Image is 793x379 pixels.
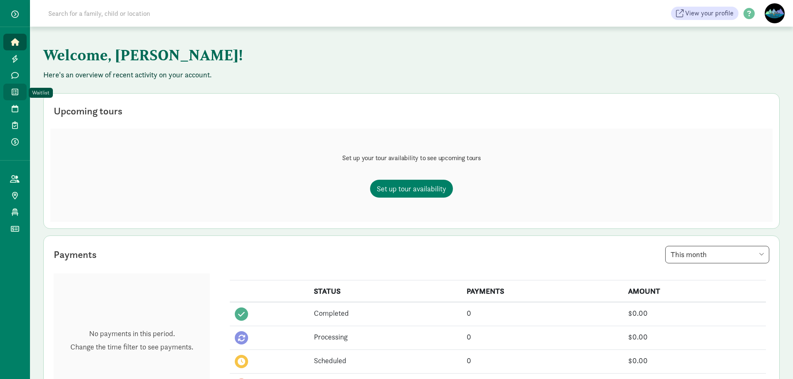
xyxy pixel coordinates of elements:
p: Here's an overview of recent activity on your account. [43,70,780,80]
div: Completed [314,307,457,319]
input: Search for a family, child or location [43,5,277,22]
div: Payments [54,247,97,262]
div: $0.00 [628,331,761,342]
div: Scheduled [314,355,457,366]
p: Change the time filter to see payments. [70,342,193,352]
div: 0 [467,331,618,342]
div: 0 [467,307,618,319]
div: $0.00 [628,355,761,366]
div: Upcoming tours [54,104,122,119]
div: Processing [314,331,457,342]
p: Set up your tour availability to see upcoming tours [342,153,481,163]
p: No payments in this period. [70,329,193,339]
h1: Welcome, [PERSON_NAME]! [43,40,455,70]
iframe: Chat Widget [751,339,793,379]
div: Waitlist [32,89,50,97]
span: View your profile [685,8,733,18]
th: AMOUNT [623,280,766,302]
div: 0 [467,355,618,366]
div: $0.00 [628,307,761,319]
a: Set up tour availability [370,180,453,198]
th: PAYMENTS [462,280,623,302]
a: View your profile [671,7,738,20]
span: Set up tour availability [377,183,446,194]
th: STATUS [309,280,462,302]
